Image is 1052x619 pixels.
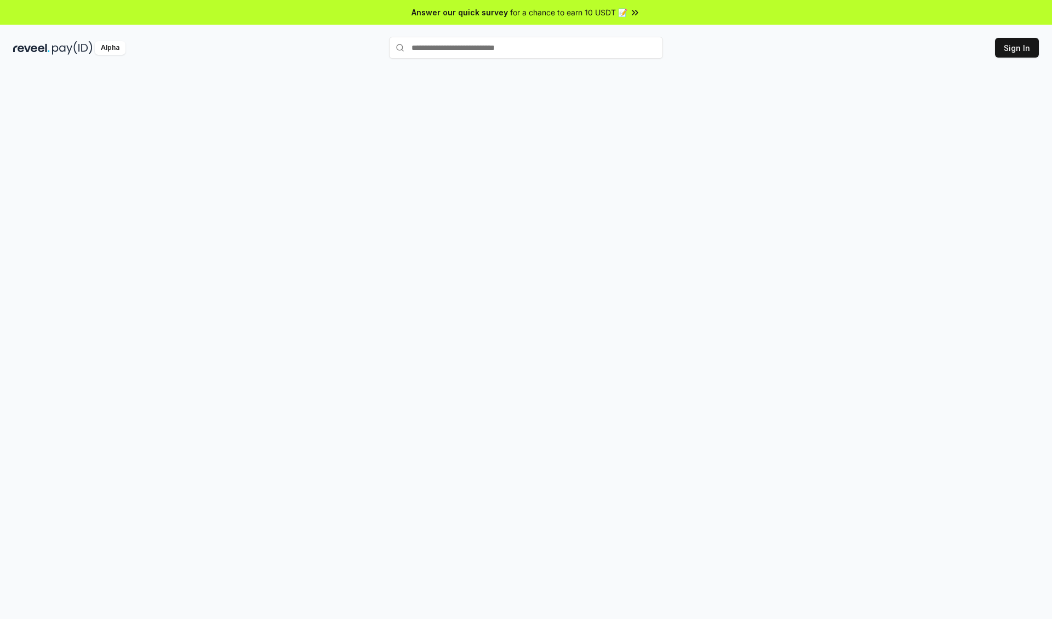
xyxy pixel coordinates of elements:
div: Alpha [95,41,125,55]
span: for a chance to earn 10 USDT 📝 [510,7,627,18]
img: pay_id [52,41,93,55]
img: reveel_dark [13,41,50,55]
span: Answer our quick survey [411,7,508,18]
button: Sign In [995,38,1039,58]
